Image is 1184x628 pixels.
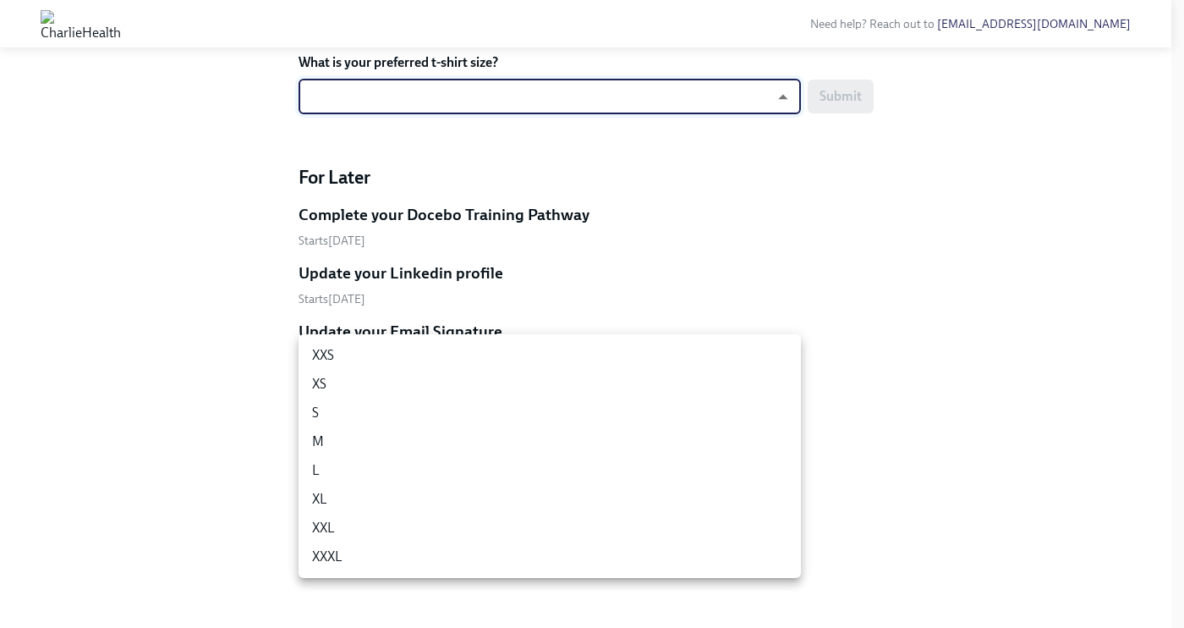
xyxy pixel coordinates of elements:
li: M [299,427,801,456]
li: XS [299,370,801,399]
li: S [299,399,801,427]
li: XL [299,485,801,514]
li: L [299,456,801,485]
li: XXXL [299,543,801,571]
li: XXL [299,514,801,543]
li: XXS [299,341,801,370]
